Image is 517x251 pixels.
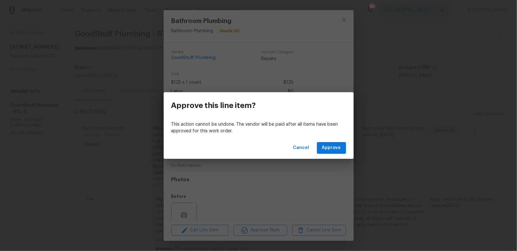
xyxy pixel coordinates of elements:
span: Approve [322,144,341,152]
span: Cancel [293,144,309,152]
h3: Approve this line item? [171,101,256,110]
button: Cancel [291,142,312,154]
button: Approve [317,142,346,154]
p: This action cannot be undone. The vendor will be paid after all items have been approved for this... [171,121,346,134]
